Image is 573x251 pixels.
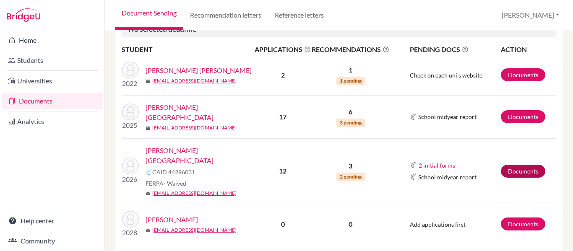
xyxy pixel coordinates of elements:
p: 0 [312,219,389,229]
a: Documents [501,110,545,123]
a: Documents [501,68,545,81]
a: [PERSON_NAME] [PERSON_NAME] [146,65,252,75]
span: PENDING DOCS [410,44,500,54]
span: 1 pending [336,77,365,85]
img: Morales Reyes, Maria [122,62,139,78]
img: Common App logo [410,162,417,168]
span: FERPA [146,179,186,188]
a: [EMAIL_ADDRESS][DOMAIN_NAME] [152,77,237,85]
button: [PERSON_NAME] [498,7,563,23]
img: Common App logo [410,173,417,180]
span: mail [146,191,151,196]
a: [EMAIL_ADDRESS][DOMAIN_NAME] [152,189,237,197]
img: Common App logo [146,169,152,176]
a: [EMAIL_ADDRESS][DOMAIN_NAME] [152,124,237,132]
span: - Waived [164,180,186,187]
span: School midyear report [418,173,477,181]
p: 2028 [122,228,139,238]
a: [PERSON_NAME][GEOGRAPHIC_DATA] [146,102,260,122]
a: Documents [501,217,545,230]
p: 1 [312,65,389,75]
a: Students [2,52,103,69]
span: Check on each uni's website [410,72,482,79]
b: 2 [281,71,285,79]
span: RECOMMENDATIONS [312,44,389,54]
img: Common App logo [410,114,417,120]
span: 2 pending [336,173,365,181]
img: Reyes, Jordan [122,158,139,174]
img: Bridge-U [7,8,40,22]
button: 2 initial forms [418,160,456,170]
p: 2022 [122,78,139,88]
img: Reyes, Clarissa [122,211,139,228]
th: ACTION [500,44,556,55]
span: Add applications first [410,221,466,228]
a: Documents [501,165,545,178]
p: 2026 [122,174,139,184]
p: 6 [312,107,389,117]
span: APPLICATIONS [255,44,311,54]
span: 3 pending [336,119,365,127]
span: mail [146,79,151,84]
a: [PERSON_NAME] [146,215,198,225]
a: [PERSON_NAME][GEOGRAPHIC_DATA] [146,145,260,166]
span: School midyear report [418,112,477,121]
span: CAID 44296031 [152,168,195,176]
a: Community [2,233,103,249]
a: Home [2,32,103,49]
img: Reyes, Sofia [122,104,139,120]
a: Analytics [2,113,103,130]
p: 3 [312,161,389,171]
b: 12 [279,167,286,175]
b: 17 [279,113,286,121]
a: Documents [2,93,103,109]
th: STUDENT [122,44,254,55]
p: 2025 [122,120,139,130]
span: mail [146,228,151,233]
a: [EMAIL_ADDRESS][DOMAIN_NAME] [152,226,237,234]
span: mail [146,126,151,131]
b: 0 [281,220,285,228]
a: Universities [2,72,103,89]
a: Help center [2,212,103,229]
